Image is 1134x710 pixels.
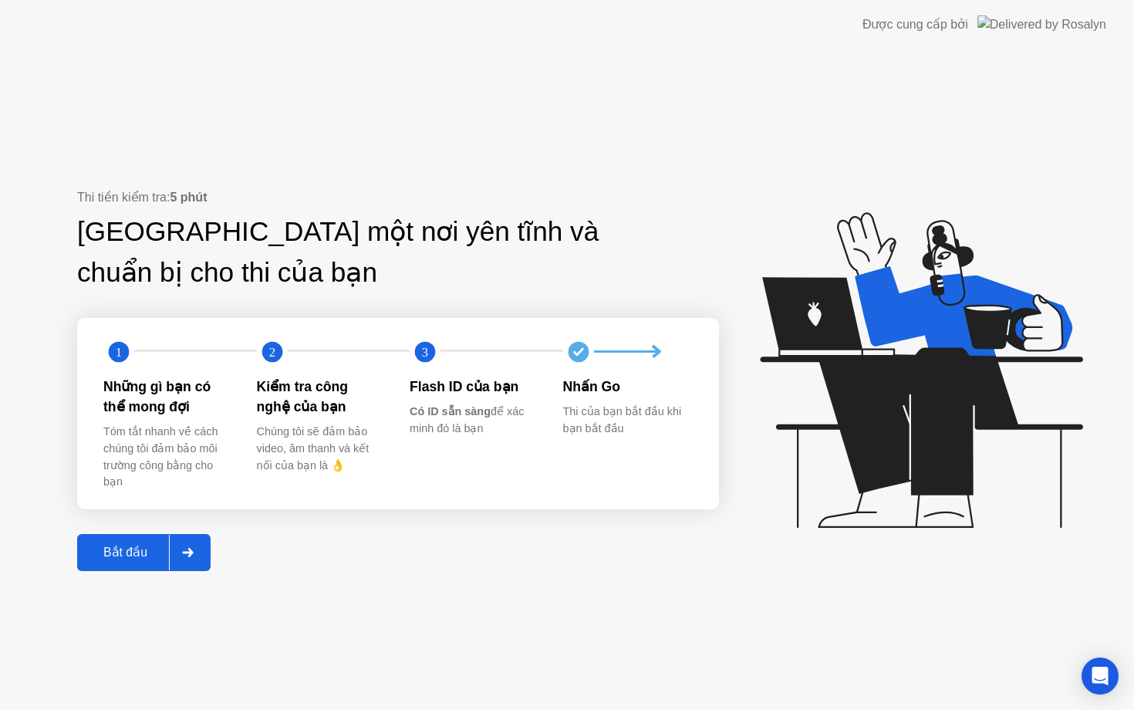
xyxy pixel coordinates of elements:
div: Bắt đầu [82,545,169,560]
div: Open Intercom Messenger [1082,658,1119,695]
text: 1 [116,344,122,359]
img: Delivered by Rosalyn [977,15,1106,33]
div: Tóm tắt nhanh về cách chúng tôi đảm bảo môi trường công bằng cho bạn [103,424,232,490]
div: Những gì bạn có thể mong đợi [103,377,232,418]
div: Nhấn Go [563,377,692,397]
text: 3 [422,344,428,359]
div: Chúng tôi sẽ đảm bảo video, âm thanh và kết nối của bạn là 👌 [257,424,386,474]
b: Có ID sẵn sàng [410,405,491,418]
div: Thi tiền kiểm tra: [77,188,719,207]
text: 2 [268,344,275,359]
button: Bắt đầu [77,534,211,571]
div: Kiểm tra công nghệ của bạn [257,377,386,418]
div: Flash ID của bạn [410,377,538,397]
div: Thi của bạn bắt đầu khi bạn bắt đầu [563,404,692,437]
b: 5 phút [170,191,207,204]
div: Được cung cấp bởi [862,15,968,34]
div: [GEOGRAPHIC_DATA] một nơi yên tĩnh và chuẩn bị cho thi của bạn [77,211,621,293]
div: để xác minh đó là bạn [410,404,538,437]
